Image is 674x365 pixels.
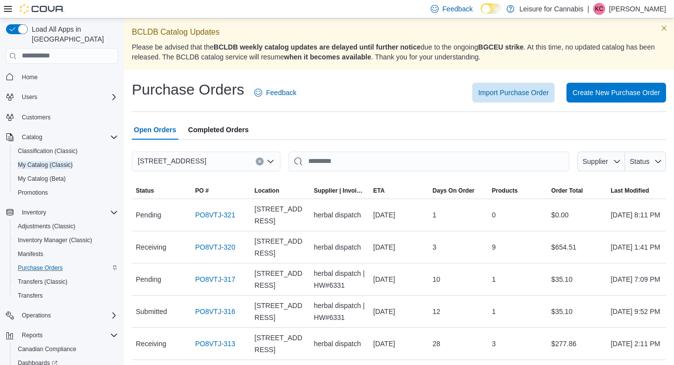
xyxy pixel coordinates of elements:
a: PO8VTJ-317 [195,273,235,285]
div: herbal dispatch [310,334,369,354]
span: Promotions [14,187,118,199]
span: Inventory [22,209,46,216]
span: [STREET_ADDRESS] [255,203,306,227]
span: Status [136,187,154,195]
button: Dismiss this callout [658,22,670,34]
strong: BCLDB weekly catalog updates are delayed until further notice [214,43,421,51]
button: Clear input [256,157,264,165]
a: Customers [18,111,55,123]
span: Operations [18,310,118,321]
div: Location [255,187,280,195]
span: Days On Order [433,187,475,195]
span: Status [630,157,650,165]
a: Transfers [14,290,47,302]
button: Catalog [18,131,46,143]
div: [DATE] [369,269,429,289]
div: [DATE] 7:09 PM [607,269,666,289]
span: Classification (Classic) [18,147,78,155]
span: Open Orders [134,120,176,140]
span: [STREET_ADDRESS] [255,235,306,259]
button: Operations [2,309,122,322]
span: Import Purchase Order [478,88,549,98]
span: Manifests [18,250,43,258]
button: Catalog [2,130,122,144]
span: [STREET_ADDRESS] [255,300,306,323]
div: herbal dispatch [310,237,369,257]
button: Last Modified [607,183,666,199]
span: [STREET_ADDRESS] [138,155,206,167]
span: Receiving [136,241,166,253]
span: Canadian Compliance [18,345,76,353]
strong: when it becomes available [284,53,371,61]
div: herbal dispatch | HW#6331 [310,263,369,295]
h1: Purchase Orders [132,80,244,100]
div: Kyna Crumley [593,3,605,15]
span: 1 [492,273,496,285]
span: Canadian Compliance [14,343,118,355]
button: Status [132,183,191,199]
button: Customers [2,110,122,124]
strong: BGCEU strike [478,43,524,51]
button: Inventory Manager (Classic) [10,233,122,247]
div: [DATE] [369,302,429,321]
button: Transfers [10,289,122,303]
span: Load All Apps in [GEOGRAPHIC_DATA] [28,24,118,44]
button: ETA [369,183,429,199]
span: 1 [433,209,437,221]
span: 28 [433,338,441,350]
a: Adjustments (Classic) [14,220,79,232]
button: PO # [191,183,251,199]
a: Transfers (Classic) [14,276,71,288]
span: [STREET_ADDRESS] [255,332,306,356]
span: Reports [22,331,43,339]
span: Home [18,71,118,83]
p: Please be advised that the due to the ongoing . At this time, no updated catalog has been release... [132,42,666,62]
div: $277.86 [547,334,607,354]
div: [DATE] 9:52 PM [607,302,666,321]
div: [DATE] 8:11 PM [607,205,666,225]
p: Leisure for Cannabis [519,3,583,15]
a: Purchase Orders [14,262,67,274]
button: Adjustments (Classic) [10,219,122,233]
p: | [587,3,589,15]
span: 1 [492,306,496,317]
span: Pending [136,273,161,285]
span: My Catalog (Beta) [18,175,66,183]
span: Transfers [18,292,43,300]
span: Purchase Orders [14,262,118,274]
span: 9 [492,241,496,253]
span: Completed Orders [188,120,249,140]
button: My Catalog (Beta) [10,172,122,186]
button: Supplier | Invoice Number [310,183,369,199]
span: 3 [492,338,496,350]
button: Import Purchase Order [472,83,555,103]
a: Classification (Classic) [14,145,82,157]
div: [DATE] [369,205,429,225]
span: KC [595,3,604,15]
button: Manifests [10,247,122,261]
a: Promotions [14,187,52,199]
span: Receiving [136,338,166,350]
div: herbal dispatch | HW#6331 [310,296,369,327]
span: Home [22,73,38,81]
div: $0.00 [547,205,607,225]
span: 0 [492,209,496,221]
span: Supplier [583,157,608,165]
button: Inventory [2,206,122,219]
span: Inventory [18,207,118,218]
button: Classification (Classic) [10,144,122,158]
span: My Catalog (Classic) [18,161,73,169]
span: My Catalog (Beta) [14,173,118,185]
span: Transfers [14,290,118,302]
span: 12 [433,306,441,317]
p: BCLDB Catalog Updates [132,26,666,38]
button: Purchase Orders [10,261,122,275]
div: [DATE] [369,237,429,257]
button: Inventory [18,207,50,218]
div: [DATE] 2:11 PM [607,334,666,354]
button: Create New Purchase Order [566,83,666,103]
span: Transfers (Classic) [14,276,118,288]
span: Transfers (Classic) [18,278,67,286]
a: Home [18,71,42,83]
